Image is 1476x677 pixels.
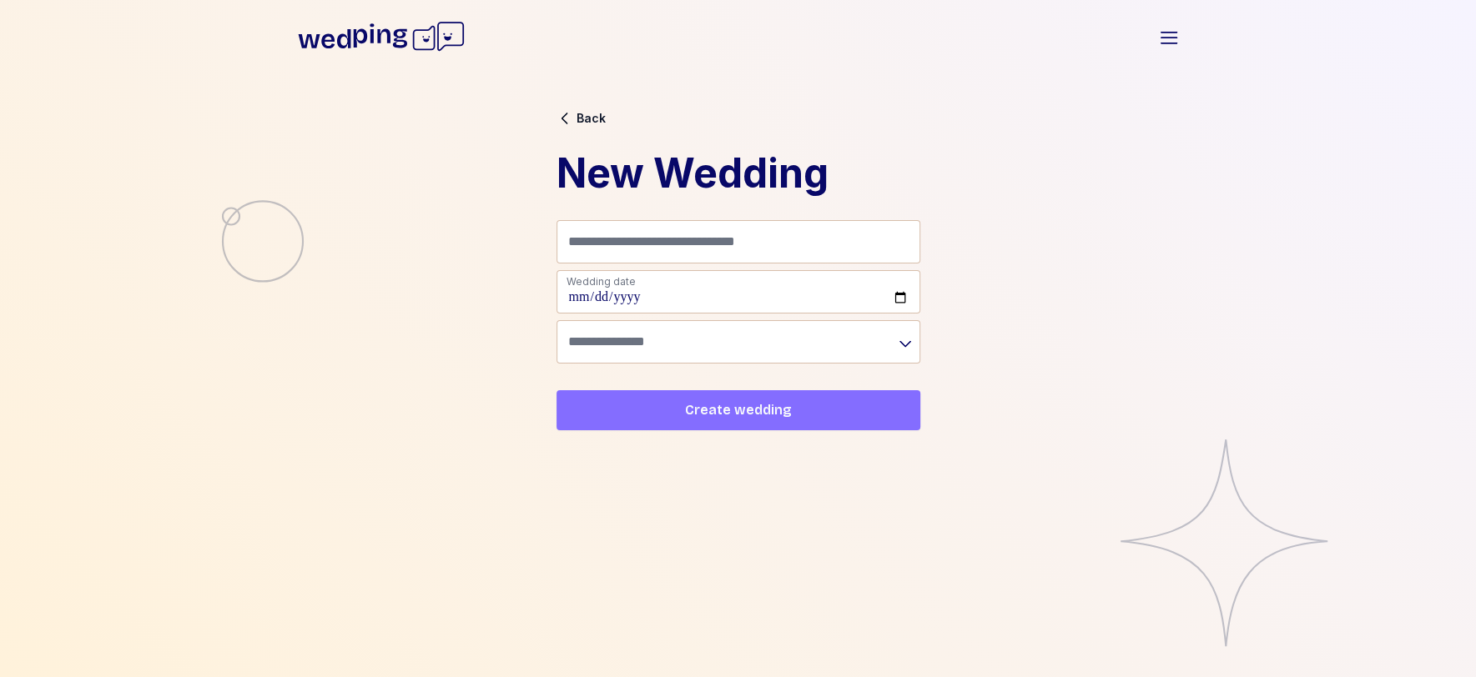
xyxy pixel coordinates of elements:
span: Back [577,113,606,124]
span: Create wedding [685,400,792,420]
button: Back [557,109,606,127]
h1: New Wedding [557,153,920,193]
input: Name (e.g. Sam + Robin's Wedding) [557,220,920,263]
button: Create wedding [557,390,920,430]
